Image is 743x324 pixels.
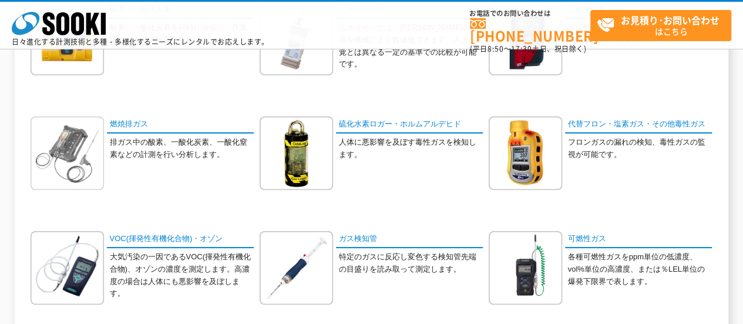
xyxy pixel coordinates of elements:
[489,116,562,190] img: 代替フロン・塩素ガス・その他毒性ガス
[107,116,254,133] a: 燃焼排ガス
[565,116,712,133] a: 代替フロン・塩素ガス・その他毒性ガス
[31,231,104,305] img: VOC(揮発性有機化合物)・オゾン
[511,44,532,54] span: 17:30
[488,44,504,54] span: 8:50
[260,116,333,190] img: 硫化水素ロガー・ホルムアルデヒド
[338,251,483,276] p: 特定のガスに反応し変色する検知管先端の目盛りを読み取って測定します。
[31,116,104,190] img: 燃焼排ガス
[336,231,483,248] a: ガス検知管
[109,251,254,300] p: 大気汚染の一因であるVOC(揮発性有機化合物)、オゾンの濃度を測定します。高濃度の場合は人体にも悪影響を及ぼします。
[590,10,731,41] a: お見積り･お問い合わせはこちら
[567,136,712,161] p: フロンガスの漏れの検知、毒性ガスの監視が可能です。
[12,38,269,45] p: 日々進化する計測技術と多種・多様化するニーズにレンタルでお応えします。
[260,231,333,305] img: ガス検知管
[565,231,712,248] a: 可燃性ガス
[470,10,590,17] span: お電話でのお問い合わせは
[621,13,720,27] strong: お見積り･お問い合わせ
[109,136,254,161] p: 排ガス中の酸素、一酸化炭素、一酸化窒素などの計測を行い分析します。
[597,11,731,40] span: はこちら
[470,44,586,54] span: (平日 ～ 土日、祝日除く)
[336,116,483,133] a: 硫化水素ロガー・ホルムアルデヒド
[470,18,590,42] a: [PHONE_NUMBER]
[338,136,483,161] p: 人体に悪影響を及ぼす毒性ガスを検知します。
[567,251,712,288] p: 各種可燃性ガスをppm単位の低濃度、vol%単位の高濃度、または％LEL単位の爆発下限界で表します。
[489,231,562,305] img: 可燃性ガス
[107,231,254,248] a: VOC(揮発性有機化合物)・オゾン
